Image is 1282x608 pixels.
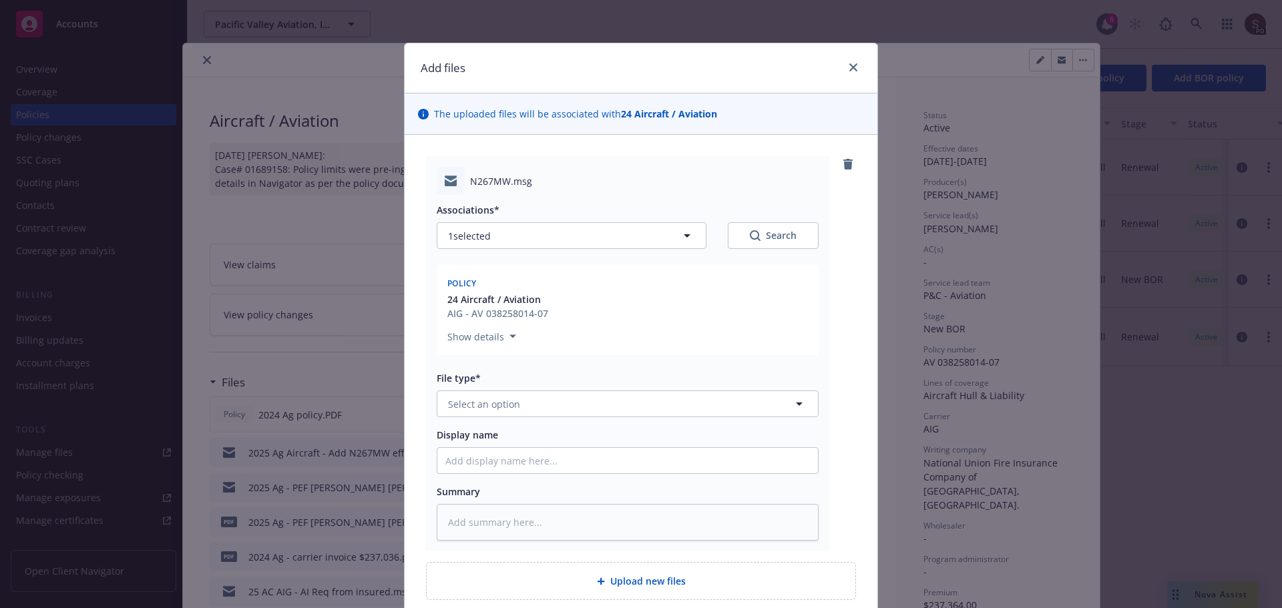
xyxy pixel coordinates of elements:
span: Display name [437,428,498,441]
div: Upload new files [426,562,856,600]
span: Upload new files [610,574,686,588]
span: Summary [437,485,480,498]
button: Select an option [437,390,819,417]
span: Select an option [448,397,520,411]
input: Add display name here... [437,448,818,473]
